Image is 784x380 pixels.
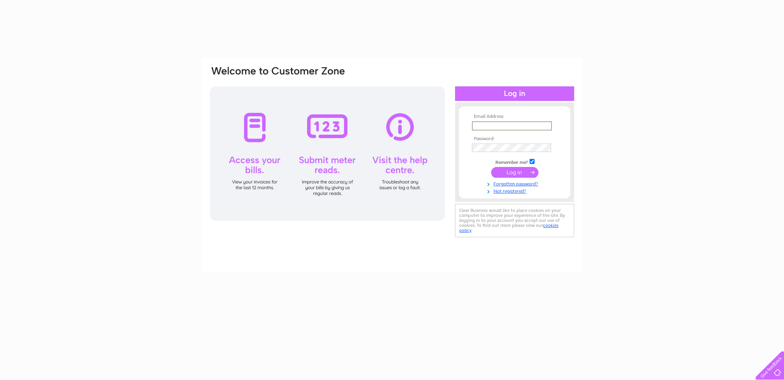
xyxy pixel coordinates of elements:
a: Not registered? [472,187,559,194]
td: Remember me? [470,158,559,165]
a: cookies policy [459,223,558,233]
th: Password: [470,136,559,142]
div: Clear Business would like to place cookies on your computer to improve your experience of the sit... [455,204,574,237]
a: Forgotten password? [472,180,559,187]
input: Submit [491,167,538,178]
th: Email Address: [470,114,559,119]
